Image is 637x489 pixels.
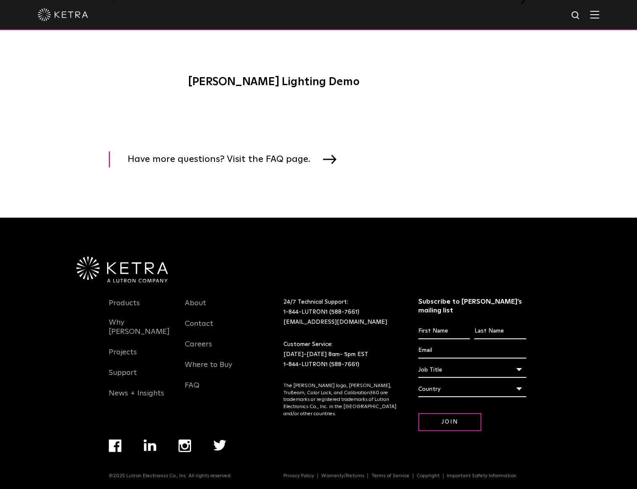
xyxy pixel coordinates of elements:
[571,10,581,21] img: search icon
[368,473,413,479] a: Terms of Service
[283,319,387,325] a: [EMAIL_ADDRESS][DOMAIN_NAME]
[109,440,249,473] div: Navigation Menu
[76,257,168,283] img: Ketra-aLutronCo_White_RGB
[185,360,232,380] a: Where to Buy
[38,8,88,21] img: ketra-logo-2019-white
[185,381,199,400] a: FAQ
[318,473,368,479] a: Warranty/Returns
[109,473,232,479] p: ©2025 Lutron Electronics Co., Inc. All rights reserved.
[283,362,359,367] a: 1-844-LUTRON1 (588-7661)
[185,299,206,318] a: About
[418,381,526,397] div: Country
[185,319,213,338] a: Contact
[144,440,157,451] img: linkedin
[109,318,173,346] a: Why [PERSON_NAME]
[128,151,323,168] span: Have more questions? Visit the FAQ page.
[109,440,121,452] img: facebook
[283,309,359,315] a: 1-844-LUTRON1 (588-7661)
[213,440,226,451] img: twitter
[178,440,191,452] img: instagram
[280,473,318,479] a: Privacy Policy
[283,382,397,418] p: The [PERSON_NAME] logo, [PERSON_NAME], TruBeam, Color Lock, and Calibration360 are trademarks or ...
[413,473,443,479] a: Copyright
[109,151,347,168] a: Have more questions? Visit the FAQ page.
[283,473,528,479] div: Navigation Menu
[109,299,140,318] a: Products
[283,340,397,369] p: Customer Service: [DATE]-[DATE] 8am- 5pm EST
[109,297,173,408] div: Navigation Menu
[443,473,520,479] a: Important Safety Information
[323,155,336,164] img: arrow
[185,340,212,359] a: Careers
[185,297,249,400] div: Navigation Menu
[418,362,526,378] div: Job Title
[474,323,526,339] input: Last Name
[418,297,526,315] h3: Subscribe to [PERSON_NAME]’s mailing list
[418,343,526,359] input: Email
[590,10,599,18] img: Hamburger%20Nav.svg
[283,297,397,327] p: 24/7 Technical Support:
[418,413,481,431] input: Join
[109,348,137,367] a: Projects
[109,368,137,388] a: Support
[418,323,470,339] input: First Name
[109,389,164,408] a: News + Insights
